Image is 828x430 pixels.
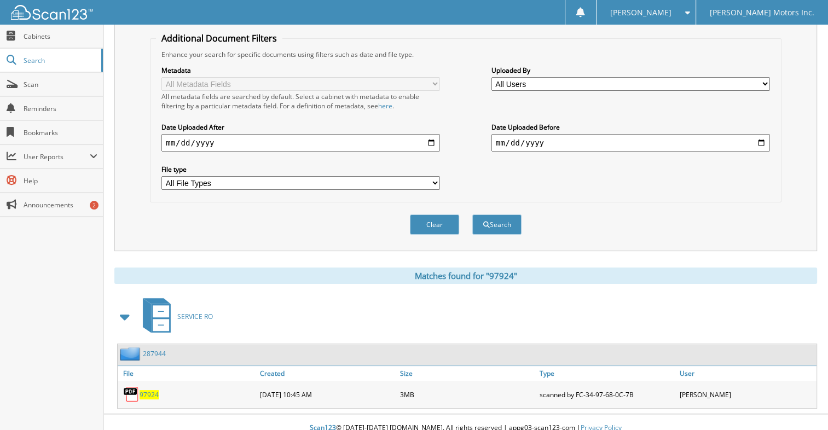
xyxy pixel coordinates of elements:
iframe: Chat Widget [773,377,828,430]
div: [DATE] 10:45 AM [257,383,397,405]
div: scanned by FC-34-97-68-0C-7B [537,383,676,405]
span: Scan [24,80,97,89]
a: Created [257,366,397,381]
span: Announcements [24,200,97,210]
img: scan123-logo-white.svg [11,5,93,20]
span: [PERSON_NAME] Motors Inc. [710,9,814,16]
div: [PERSON_NAME] [677,383,817,405]
div: 2 [90,201,99,210]
button: Search [472,214,522,235]
div: All metadata fields are searched by default. Select a cabinet with metadata to enable filtering b... [161,92,440,111]
span: Reminders [24,104,97,113]
label: Uploaded By [491,66,770,75]
input: end [491,134,770,152]
label: Date Uploaded Before [491,123,770,132]
span: Bookmarks [24,128,97,137]
label: Metadata [161,66,440,75]
a: Size [397,366,537,381]
div: Matches found for "97924" [114,268,817,284]
label: File type [161,165,440,174]
a: User [677,366,817,381]
div: 3MB [397,383,537,405]
label: Date Uploaded After [161,123,440,132]
a: 97924 [140,390,159,399]
img: PDF.png [123,386,140,403]
span: Search [24,56,96,65]
span: Cabinets [24,32,97,41]
div: Enhance your search for specific documents using filters such as date and file type. [156,50,775,59]
a: Type [537,366,676,381]
img: folder2.png [120,347,143,361]
a: SERVICE RO [136,295,213,338]
input: start [161,134,440,152]
span: [PERSON_NAME] [610,9,671,16]
a: 287944 [143,349,166,358]
span: SERVICE RO [177,312,213,321]
button: Clear [410,214,459,235]
a: File [118,366,257,381]
span: User Reports [24,152,90,161]
legend: Additional Document Filters [156,32,282,44]
span: Help [24,176,97,185]
a: here [378,101,392,111]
